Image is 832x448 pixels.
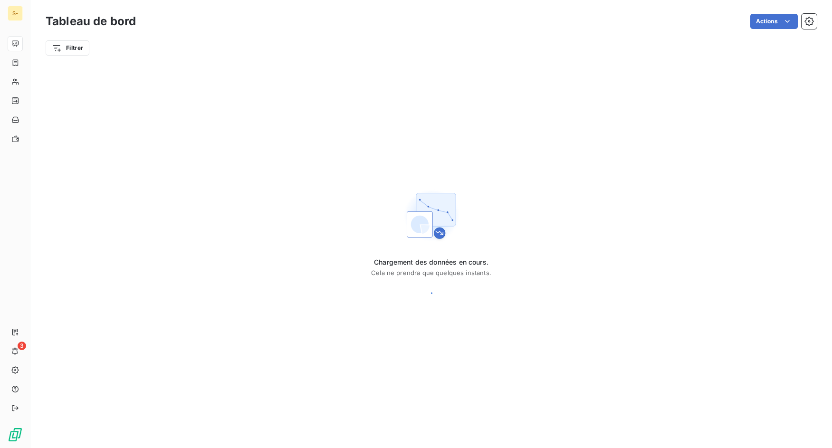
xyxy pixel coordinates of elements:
span: 3 [18,342,26,350]
button: Actions [750,14,798,29]
div: S- [8,6,23,21]
h3: Tableau de bord [46,13,136,30]
button: Filtrer [46,40,89,56]
img: First time [401,185,462,246]
span: Chargement des données en cours. [371,257,491,267]
img: Logo LeanPay [8,427,23,442]
span: Cela ne prendra que quelques instants. [371,269,491,276]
